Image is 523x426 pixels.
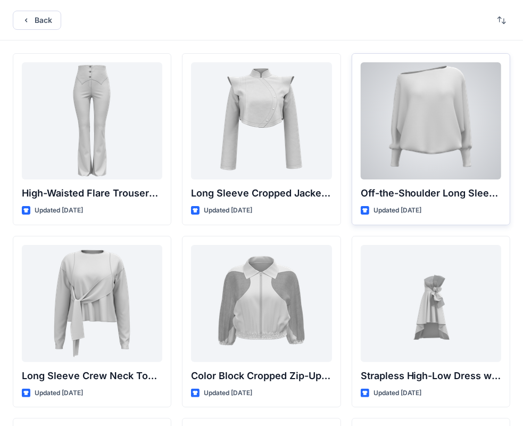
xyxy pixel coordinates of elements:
p: Updated [DATE] [35,388,83,399]
p: Strapless High-Low Dress with Side Bow Detail [361,368,501,383]
a: Color Block Cropped Zip-Up Jacket with Sheer Sleeves [191,245,331,362]
a: Long Sleeve Cropped Jacket with Mandarin Collar and Shoulder Detail [191,62,331,179]
p: Long Sleeve Crew Neck Top with Asymmetrical Tie Detail [22,368,162,383]
p: Long Sleeve Cropped Jacket with Mandarin Collar and Shoulder Detail [191,186,331,201]
a: Strapless High-Low Dress with Side Bow Detail [361,245,501,362]
p: Updated [DATE] [204,205,252,216]
p: Color Block Cropped Zip-Up Jacket with Sheer Sleeves [191,368,331,383]
a: High-Waisted Flare Trousers with Button Detail [22,62,162,179]
a: Long Sleeve Crew Neck Top with Asymmetrical Tie Detail [22,245,162,362]
p: Updated [DATE] [35,205,83,216]
p: Updated [DATE] [373,205,422,216]
p: High-Waisted Flare Trousers with Button Detail [22,186,162,201]
button: Back [13,11,61,30]
p: Off-the-Shoulder Long Sleeve Top [361,186,501,201]
p: Updated [DATE] [204,388,252,399]
a: Off-the-Shoulder Long Sleeve Top [361,62,501,179]
p: Updated [DATE] [373,388,422,399]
